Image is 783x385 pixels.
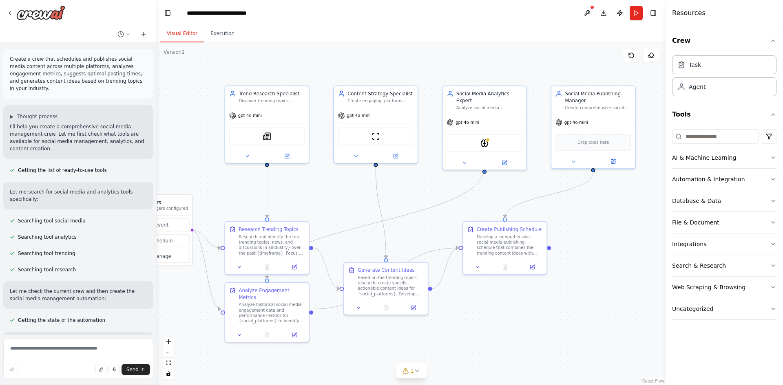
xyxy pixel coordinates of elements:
[10,288,147,302] p: Let me check the current crew and then create the social media management automation:
[642,379,664,383] a: React Flow attribution
[565,90,631,103] div: Social Media Publishing Manager
[347,113,370,118] span: gpt-4o-mini
[10,55,147,92] p: Create a crew that schedules and publishes social media content across multiple platforms, analyz...
[672,190,776,211] button: Database & Data
[204,25,241,42] button: Execution
[410,367,414,375] span: 1
[224,282,309,342] div: Analyze Engagement MetricsAnalyze historical social media engagement data and performance metrics...
[252,263,281,271] button: No output available
[672,8,706,18] h4: Resources
[672,218,719,227] div: File & Document
[376,152,415,160] button: Open in side panel
[442,86,527,170] div: Social Media Analytics ExpertAnalyze social media engagement metrics, performance data, and audie...
[263,132,271,141] img: SerplyNewsSearchTool
[343,262,428,315] div: Generate Content IdeasBased on the trending topics research, create specific, actionable content ...
[480,139,489,147] img: AIMindTool
[126,218,190,231] button: Event
[402,304,425,312] button: Open in side panel
[126,234,190,247] button: Schedule
[491,263,520,271] button: No output available
[162,7,173,19] button: Hide left sidebar
[95,364,107,375] button: Upload files
[347,98,414,103] div: Create engaging, platform-specific social media content strategies and ideas based on trending to...
[672,262,726,270] div: Search & Research
[283,331,306,339] button: Open in side panel
[672,255,776,276] button: Search & Research
[672,283,745,291] div: Web Scraping & Browsing
[224,86,309,164] div: Trend Research SpecialistDiscover trending topics, hashtags, and conversations in {industry} by a...
[163,368,174,379] button: toggle interactivity
[18,218,86,224] span: Searching tool social media
[10,188,147,203] p: Let me search for social media and analytics tools specifically:
[689,83,706,91] div: Agent
[672,175,745,183] div: Automation & Integration
[477,234,543,256] div: Develop a comprehensive social media publishing schedule that combines the trending content ideas...
[333,86,418,164] div: Content Strategy SpecialistCreate engaging, platform-specific social media content strategies and...
[17,113,58,120] span: Thought process
[16,5,65,20] img: Logo
[252,331,281,339] button: No output available
[485,159,524,167] button: Open in side panel
[164,49,185,55] div: Version 1
[18,317,105,323] span: Getting the state of the automation
[160,25,204,42] button: Visual Editor
[238,113,262,118] span: gpt-4o-mini
[137,29,150,39] button: Start a new chat
[18,266,76,273] span: Searching tool research
[283,263,306,271] button: Open in side panel
[18,234,77,240] span: Searching tool analytics
[7,364,18,375] button: Improve this prompt
[163,337,174,347] button: zoom in
[432,244,459,292] g: Edge from 18dd7b49-6fcc-4b30-a266-95c7054ad65c to 8dfa0235-0215-4c83-8f8e-7f665365f050
[10,113,13,120] span: ▶
[564,120,588,125] span: gpt-4o-mini
[672,233,776,255] button: Integrations
[358,267,415,274] div: Generate Content Ideas
[10,113,58,120] button: ▶Thought process
[10,123,147,152] p: I'll help you create a comprehensive social media management crew. Let me first check what tools ...
[577,139,609,146] span: Drop tools here
[187,9,270,17] nav: breadcrumb
[648,7,659,19] button: Hide right sidebar
[126,366,139,373] span: Send
[672,305,713,313] div: Uncategorized
[108,364,120,375] button: Click to speak your automation idea
[672,277,776,298] button: Web Scraping & Browsing
[372,167,389,258] g: Edge from 9b7c62fe-31e7-4906-a302-6e3c827ac78b to 18dd7b49-6fcc-4b30-a266-95c7054ad65c
[239,90,305,97] div: Trend Research Specialist
[142,199,188,206] h3: Triggers
[672,240,706,248] div: Integrations
[462,221,547,275] div: Create Publishing ScheduleDevelop a comprehensive social media publishing schedule that combines ...
[347,90,414,97] div: Content Strategy Specialist
[551,86,635,169] div: Social Media Publishing ManagerCreate comprehensive social media publishing schedules, organize c...
[456,105,522,110] div: Analyze social media engagement metrics, performance data, and audience behavior patterns to iden...
[672,126,776,326] div: Tools
[192,227,221,251] g: Edge from triggers to a2202560-ac04-4609-bd33-8dfb8eea4bd6
[372,304,400,312] button: No output available
[689,61,701,69] div: Task
[126,250,190,263] button: Manage
[155,222,168,229] span: Event
[263,167,270,218] g: Edge from 39d0df6e-6ecd-4a93-9ce3-f90da42a493b to a2202560-ac04-4609-bd33-8dfb8eea4bd6
[18,250,75,257] span: Searching tool trending
[239,234,305,256] div: Research and identify the top trending topics, news, and discussions in {industry} over the past ...
[672,197,721,205] div: Database & Data
[672,52,776,103] div: Crew
[594,157,632,165] button: Open in side panel
[151,237,173,244] span: Schedule
[163,347,174,358] button: zoom out
[114,29,134,39] button: Switch to previous chat
[122,364,150,375] button: Send
[565,105,631,110] div: Create comprehensive social media publishing schedules, organize content calendars, and prepare p...
[152,253,171,260] span: Manage
[224,221,309,275] div: Research Trending TopicsResearch and identify the top trending topics, news, and discussions in {...
[239,302,305,323] div: Analyze historical social media engagement data and performance metrics for {social_platforms} to...
[239,98,305,103] div: Discover trending topics, hashtags, and conversations in {industry} by analyzing news, social med...
[477,226,542,233] div: Create Publishing Schedule
[313,244,340,292] g: Edge from a2202560-ac04-4609-bd33-8dfb8eea4bd6 to 18dd7b49-6fcc-4b30-a266-95c7054ad65c
[396,363,427,378] button: 1
[163,337,174,379] div: React Flow controls
[263,167,488,279] g: Edge from fd93541f-70b7-4585-abeb-c771cc7249d2 to 0db96512-3a5e-439b-9202-38aab2dc4d6f
[672,29,776,52] button: Crew
[122,194,192,266] div: TriggersNo triggers configuredEventScheduleManage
